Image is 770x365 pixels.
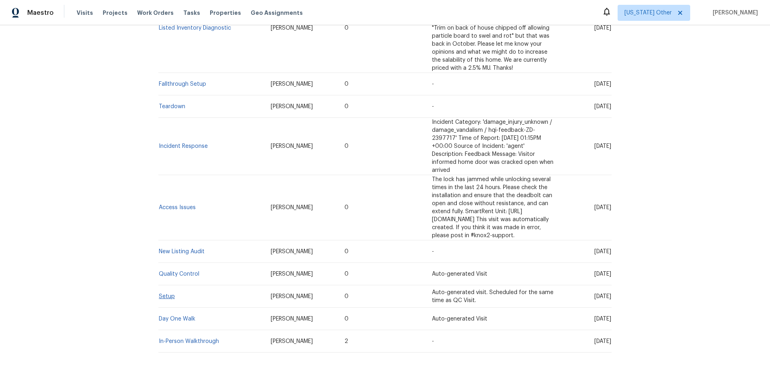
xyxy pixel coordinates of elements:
[344,294,349,299] span: 0
[159,249,205,254] a: New Listing Audit
[271,294,313,299] span: [PERSON_NAME]
[271,271,313,277] span: [PERSON_NAME]
[344,143,349,149] span: 0
[271,81,313,87] span: [PERSON_NAME]
[594,205,611,210] span: [DATE]
[432,290,553,303] span: Auto-generated visit. Scheduled for the same time as QC Visit.
[271,104,313,109] span: [PERSON_NAME]
[624,9,672,17] span: [US_STATE] Other
[159,81,206,87] a: Fallthrough Setup
[183,10,200,16] span: Tasks
[159,143,208,149] a: Incident Response
[344,25,349,31] span: 0
[594,339,611,344] span: [DATE]
[594,104,611,109] span: [DATE]
[594,316,611,322] span: [DATE]
[271,143,313,149] span: [PERSON_NAME]
[432,104,434,109] span: -
[594,25,611,31] span: [DATE]
[344,249,349,254] span: 0
[159,104,185,109] a: Teardown
[159,205,196,210] a: Access Issues
[432,119,553,173] span: Incident Category: 'damage_injury_unknown / damage_vandalism / hqi-feedback-ZD- 2397717' Time of ...
[27,9,54,17] span: Maestro
[210,9,241,17] span: Properties
[344,205,349,210] span: 0
[594,294,611,299] span: [DATE]
[432,249,434,254] span: -
[271,205,313,210] span: [PERSON_NAME]
[344,316,349,322] span: 0
[271,249,313,254] span: [PERSON_NAME]
[432,316,487,322] span: Auto-generated Visit
[159,294,175,299] a: Setup
[432,177,552,238] span: The lock has jammed while unlocking several times in the last 24 hours. Please check the installa...
[344,339,348,344] span: 2
[432,271,487,277] span: Auto-generated Visit
[432,81,434,87] span: -
[251,9,303,17] span: Geo Assignments
[159,25,231,31] a: Listed Inventory Diagnostic
[103,9,128,17] span: Projects
[594,249,611,254] span: [DATE]
[159,316,195,322] a: Day One Walk
[137,9,174,17] span: Work Orders
[594,143,611,149] span: [DATE]
[271,25,313,31] span: [PERSON_NAME]
[159,339,219,344] a: In-Person Walkthrough
[159,271,199,277] a: Quality Control
[709,9,758,17] span: [PERSON_NAME]
[344,271,349,277] span: 0
[594,271,611,277] span: [DATE]
[271,339,313,344] span: [PERSON_NAME]
[344,104,349,109] span: 0
[432,339,434,344] span: -
[271,316,313,322] span: [PERSON_NAME]
[77,9,93,17] span: Visits
[594,81,611,87] span: [DATE]
[344,81,349,87] span: 0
